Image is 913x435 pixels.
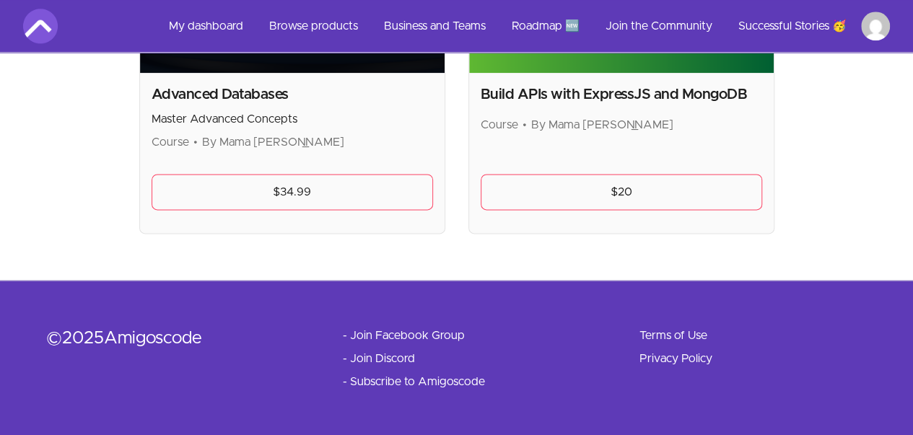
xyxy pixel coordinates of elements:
a: $34.99 [152,174,433,210]
span: Course [481,119,518,131]
a: Successful Stories 🥳 [727,9,858,43]
div: © 2025 Amigoscode [46,327,297,350]
a: - Subscribe to Amigoscode [343,373,485,390]
span: • [193,136,198,148]
img: Amigoscode logo [23,9,58,43]
span: Course [152,136,189,148]
a: $20 [481,174,762,210]
a: Business and Teams [372,9,497,43]
a: My dashboard [157,9,255,43]
span: • [523,119,527,131]
a: Roadmap 🆕 [500,9,591,43]
p: Master Advanced Concepts [152,110,433,128]
a: Privacy Policy [639,350,712,367]
h2: Build APIs with ExpressJS and MongoDB [481,84,762,105]
a: Terms of Use [639,327,707,344]
span: By Mama [PERSON_NAME] [531,119,673,131]
a: Join the Community [594,9,724,43]
img: Profile image for Farhan Ali [861,12,890,40]
span: By Mama [PERSON_NAME] [202,136,344,148]
nav: Main [157,9,890,43]
a: - Join Discord [343,350,415,367]
h2: Advanced Databases [152,84,433,105]
a: - Join Facebook Group [343,327,465,344]
a: Browse products [258,9,370,43]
